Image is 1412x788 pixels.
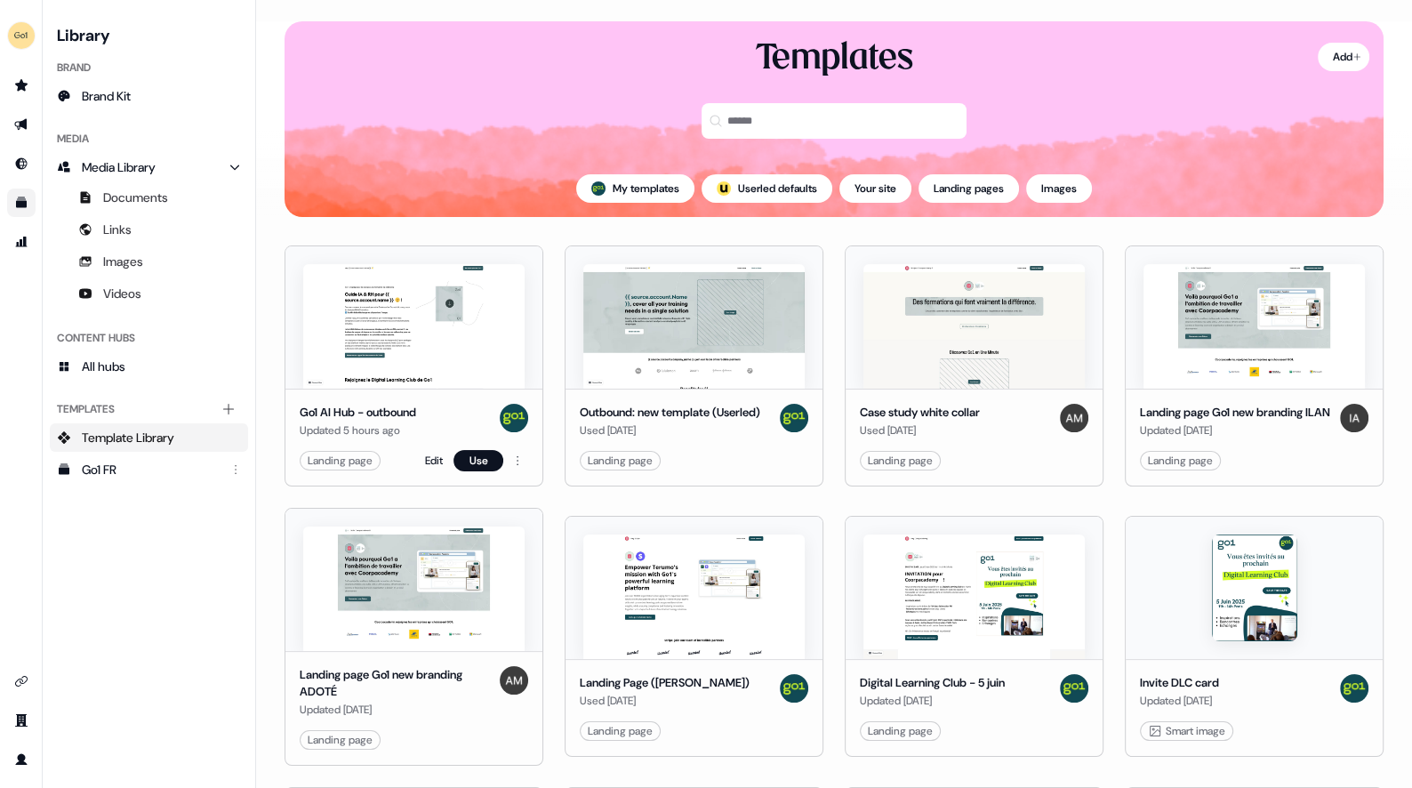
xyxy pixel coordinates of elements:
[1340,404,1368,432] img: Ilan
[1125,245,1384,486] button: Landing page Go1 new branding ILANLanding page Go1 new branding ILANUpdated [DATE]IlanLanding page
[717,181,731,196] img: userled logo
[1148,722,1225,740] div: Smart image
[50,153,248,181] a: Media Library
[1026,174,1092,203] button: Images
[1140,422,1330,439] div: Updated [DATE]
[860,692,1005,710] div: Updated [DATE]
[717,181,731,196] div: ;
[780,404,808,432] img: Antoine
[103,189,168,206] span: Documents
[868,452,933,470] div: Landing page
[860,422,980,439] div: Used [DATE]
[583,535,805,659] img: Landing Page (ryan)
[50,215,248,244] a: Links
[50,82,248,110] a: Brand Kit
[50,53,248,82] div: Brand
[50,279,248,308] a: Videos
[82,429,174,446] span: Template Library
[103,285,141,302] span: Videos
[7,228,36,256] a: Go to attribution
[308,731,373,749] div: Landing page
[845,245,1103,486] button: Case study white collarCase study white collarUsed [DATE]alexandreLanding page
[576,174,694,203] button: My templates
[7,110,36,139] a: Go to outbound experience
[588,722,653,740] div: Landing page
[303,264,525,389] img: Go1 AI Hub - outbound
[50,247,248,276] a: Images
[7,149,36,178] a: Go to Inbound
[1060,404,1088,432] img: alexandre
[453,450,503,471] button: Use
[1143,264,1365,389] img: Landing page Go1 new branding ILAN
[565,245,823,486] button: Outbound: new template (Userled)Outbound: new template (Userled)Used [DATE]AntoineLanding page
[702,174,832,203] button: userled logo;Userled defaults
[7,706,36,735] a: Go to team
[756,36,913,82] div: Templates
[50,324,248,352] div: Content Hubs
[285,508,543,766] button: Landing page Go1 new branding ADOTÉLanding page Go1 new branding ADOTÉUpdated [DATE]alexandreLand...
[300,404,416,422] div: Go1 AI Hub - outbound
[425,452,443,470] a: Edit
[82,158,156,176] span: Media Library
[103,221,132,238] span: Links
[82,358,125,375] span: All hubs
[863,535,1085,659] img: Digital Learning Club - 5 juin
[500,666,528,695] img: alexandre
[868,722,933,740] div: Landing page
[7,189,36,217] a: Go to templates
[285,245,543,486] button: Go1 AI Hub - outboundGo1 AI Hub - outboundUpdated 5 hours agoAntoineLanding pageEditUse
[780,674,808,703] img: Antoine
[860,674,1005,692] div: Digital Learning Club - 5 juin
[50,423,248,452] a: Template Library
[300,422,416,439] div: Updated 5 hours ago
[50,455,248,484] a: Go1 FR
[50,352,248,381] a: All hubs
[860,404,980,422] div: Case study white collar
[1140,404,1330,422] div: Landing page Go1 new branding ILAN
[1148,452,1213,470] div: Landing page
[919,174,1019,203] button: Landing pages
[1318,43,1369,71] button: Add
[500,404,528,432] img: Antoine
[7,667,36,696] a: Go to integrations
[588,452,653,470] div: Landing page
[1212,535,1297,641] img: Invite DLC card
[1140,674,1219,692] div: Invite DLC card
[82,461,220,478] div: Go1 FR
[50,125,248,153] div: Media
[580,674,750,692] div: Landing Page ([PERSON_NAME])
[300,701,493,719] div: Updated [DATE]
[580,422,760,439] div: Used [DATE]
[308,452,373,470] div: Landing page
[50,183,248,212] a: Documents
[50,21,248,46] h3: Library
[82,87,131,105] span: Brand Kit
[1060,674,1088,703] img: Antoine
[845,508,1103,766] button: Digital Learning Club - 5 juinDigital Learning Club - 5 juinUpdated [DATE]AntoineLanding page
[1140,692,1219,710] div: Updated [DATE]
[580,404,760,422] div: Outbound: new template (Userled)
[7,745,36,774] a: Go to profile
[103,253,143,270] span: Images
[839,174,911,203] button: Your site
[1340,674,1368,703] img: Antoine
[7,71,36,100] a: Go to prospects
[565,508,823,766] button: Landing Page (ryan)Landing Page ([PERSON_NAME])Used [DATE]AntoineLanding page
[303,527,525,651] img: Landing page Go1 new branding ADOTÉ
[50,395,248,423] div: Templates
[583,264,805,389] img: Outbound: new template (Userled)
[591,181,606,196] img: Antoine
[1125,508,1384,766] button: Invite DLC cardInvite DLC cardUpdated [DATE]Antoine Smart image
[300,666,493,701] div: Landing page Go1 new branding ADOTÉ
[580,692,750,710] div: Used [DATE]
[863,264,1085,389] img: Case study white collar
